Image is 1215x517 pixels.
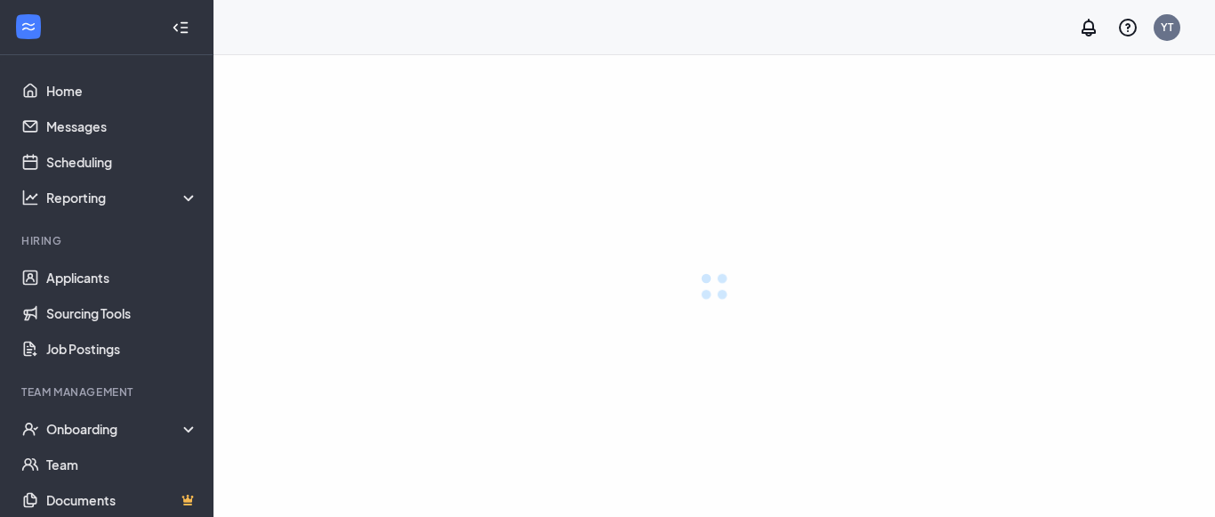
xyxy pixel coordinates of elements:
[46,447,198,482] a: Team
[21,384,195,400] div: Team Management
[46,295,198,331] a: Sourcing Tools
[20,18,37,36] svg: WorkstreamLogo
[46,109,198,144] a: Messages
[1161,20,1173,35] div: YT
[46,144,198,180] a: Scheduling
[46,331,198,367] a: Job Postings
[21,420,39,438] svg: UserCheck
[21,233,195,248] div: Hiring
[46,73,198,109] a: Home
[46,260,198,295] a: Applicants
[1117,17,1139,38] svg: QuestionInfo
[21,189,39,206] svg: Analysis
[172,19,189,36] svg: Collapse
[1078,17,1099,38] svg: Notifications
[46,420,199,438] div: Onboarding
[46,189,199,206] div: Reporting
